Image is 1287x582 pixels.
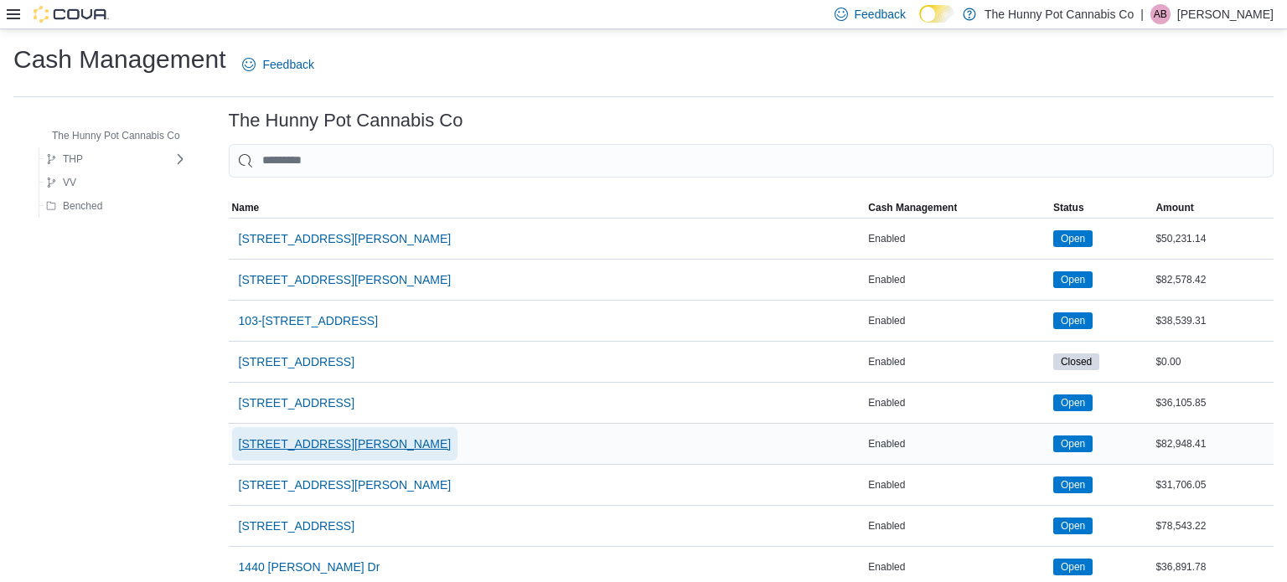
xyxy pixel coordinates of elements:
span: Cash Management [868,201,957,214]
div: $36,105.85 [1152,393,1274,413]
input: This is a search bar. As you type, the results lower in the page will automatically filter. [229,144,1274,178]
span: 103-[STREET_ADDRESS] [239,312,379,329]
div: Enabled [865,270,1050,290]
a: Feedback [235,48,320,81]
button: [STREET_ADDRESS] [232,386,361,420]
div: Enabled [865,434,1050,454]
button: VV [39,173,83,193]
input: Dark Mode [919,5,954,23]
div: Enabled [865,229,1050,249]
p: The Hunny Pot Cannabis Co [985,4,1134,24]
p: [PERSON_NAME] [1177,4,1274,24]
span: Open [1061,559,1085,574]
div: $82,948.41 [1152,434,1274,454]
span: Open [1053,271,1093,288]
span: Open [1053,394,1093,411]
span: VV [63,176,76,189]
h3: The Hunny Pot Cannabis Co [229,111,463,131]
span: [STREET_ADDRESS][PERSON_NAME] [239,271,452,288]
span: [STREET_ADDRESS][PERSON_NAME] [239,230,452,247]
img: Cova [34,6,109,23]
span: [STREET_ADDRESS] [239,353,354,370]
div: Enabled [865,475,1050,495]
span: Open [1053,230,1093,247]
span: Open [1053,559,1093,575]
div: Enabled [865,557,1050,577]
button: [STREET_ADDRESS] [232,345,361,379]
span: The Hunny Pot Cannabis Co [52,129,180,142]
button: [STREET_ADDRESS][PERSON_NAME] [232,263,458,296]
span: Open [1053,435,1093,452]
span: AB [1154,4,1167,24]
span: Name [232,201,260,214]
div: Enabled [865,516,1050,536]
span: [STREET_ADDRESS] [239,518,354,534]
span: Open [1061,436,1085,451]
div: $78,543.22 [1152,516,1274,536]
h1: Cash Management [13,43,225,76]
div: Enabled [865,393,1050,413]
span: [STREET_ADDRESS] [239,394,354,411]
span: Open [1061,231,1085,246]
button: Benched [39,196,109,216]
button: Name [229,198,866,218]
div: $50,231.14 [1152,229,1274,249]
span: Benched [63,199,102,213]
span: Feedback [855,6,906,23]
button: Amount [1152,198,1274,218]
button: [STREET_ADDRESS][PERSON_NAME] [232,468,458,502]
span: Amount [1155,201,1193,214]
div: $36,891.78 [1152,557,1274,577]
button: 103-[STREET_ADDRESS] [232,304,385,337]
div: $31,706.05 [1152,475,1274,495]
div: Enabled [865,311,1050,331]
span: Status [1053,201,1084,214]
button: [STREET_ADDRESS] [232,509,361,543]
span: Open [1061,272,1085,287]
span: 1440 [PERSON_NAME] Dr [239,559,380,575]
span: Open [1061,518,1085,533]
button: [STREET_ADDRESS][PERSON_NAME] [232,222,458,255]
span: Feedback [262,56,313,73]
p: | [1140,4,1144,24]
span: Open [1061,477,1085,492]
span: Open [1061,395,1085,410]
div: Averie Bentley [1150,4,1171,24]
span: Open [1053,312,1093,329]
div: Enabled [865,352,1050,372]
span: [STREET_ADDRESS][PERSON_NAME] [239,435,452,452]
button: Status [1050,198,1152,218]
span: Open [1053,476,1093,493]
span: THP [63,152,83,166]
button: THP [39,149,90,169]
span: Closed [1053,353,1099,370]
button: Cash Management [865,198,1050,218]
button: The Hunny Pot Cannabis Co [28,126,187,146]
div: $38,539.31 [1152,311,1274,331]
span: [STREET_ADDRESS][PERSON_NAME] [239,476,452,493]
button: [STREET_ADDRESS][PERSON_NAME] [232,427,458,461]
span: Open [1053,518,1093,534]
span: Open [1061,313,1085,328]
span: Closed [1061,354,1092,369]
div: $82,578.42 [1152,270,1274,290]
div: $0.00 [1152,352,1274,372]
